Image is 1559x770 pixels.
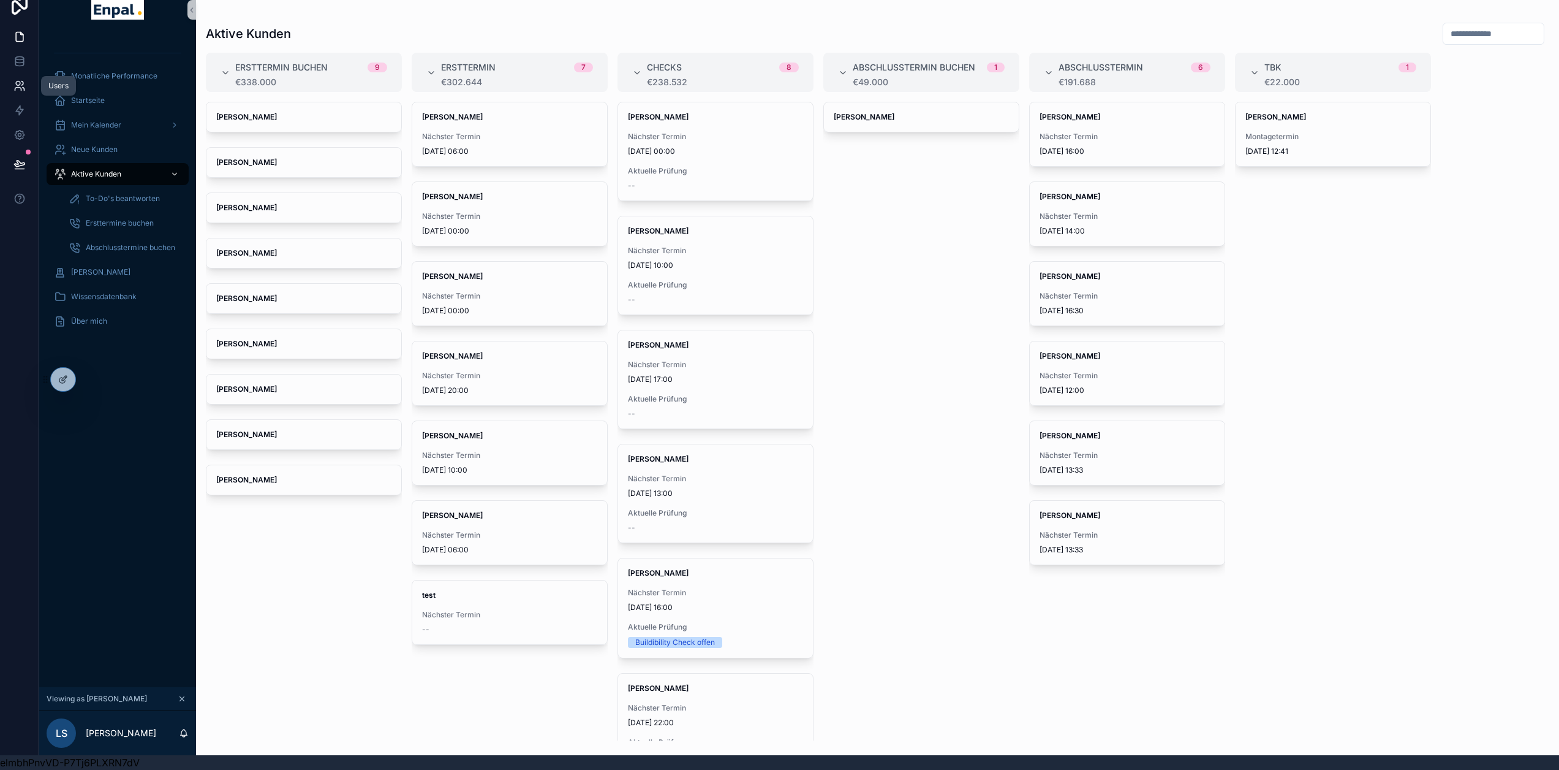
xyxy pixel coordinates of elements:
strong: [PERSON_NAME] [216,158,277,167]
strong: [PERSON_NAME] [628,112,689,121]
span: Nächster Termin [1040,451,1215,460]
a: [PERSON_NAME]Nächster Termin[DATE] 17:00Aktuelle Prüfung-- [617,330,813,429]
a: [PERSON_NAME] [206,238,402,269]
strong: [PERSON_NAME] [628,684,689,693]
a: [PERSON_NAME] [206,465,402,495]
div: 8 [787,63,791,72]
span: [DATE] 06:00 [422,147,597,156]
a: [PERSON_NAME] [206,147,402,178]
div: Buildibility Check offen [635,637,715,648]
a: [PERSON_NAME] [823,102,1019,132]
a: [PERSON_NAME]Nächster Termin[DATE] 00:00 [412,181,608,246]
span: -- [422,625,429,635]
a: [PERSON_NAME]Nächster Termin[DATE] 06:00 [412,500,608,565]
span: Startseite [71,96,105,105]
div: Users [48,81,69,91]
strong: [PERSON_NAME] [422,511,483,520]
strong: [PERSON_NAME] [1040,272,1100,281]
span: [DATE] 13:33 [1040,465,1215,475]
a: Monatliche Performance [47,65,189,87]
span: Nächster Termin [628,246,803,256]
a: [PERSON_NAME]Nächster Termin[DATE] 12:00 [1029,341,1225,406]
span: [DATE] 13:33 [1040,545,1215,555]
a: Aktive Kunden [47,163,189,185]
div: 1 [994,63,997,72]
span: [DATE] 20:00 [422,386,597,395]
div: 6 [1198,63,1203,72]
span: Nächster Termin [628,474,803,484]
a: [PERSON_NAME]Nächster Termin[DATE] 10:00Aktuelle Prüfung-- [617,216,813,315]
span: Ersttermin buchen [235,61,328,74]
span: Nächster Termin [1040,371,1215,381]
span: Nächster Termin [422,451,597,460]
strong: [PERSON_NAME] [834,112,894,121]
strong: [PERSON_NAME] [628,454,689,463]
a: To-Do's beantworten [61,188,189,210]
strong: [PERSON_NAME] [628,340,689,349]
span: Wissensdatenbank [71,292,137,302]
a: [PERSON_NAME] [206,329,402,359]
span: LS [56,726,67,741]
strong: [PERSON_NAME] [422,192,483,201]
strong: [PERSON_NAME] [216,475,277,484]
strong: [PERSON_NAME] [216,112,277,121]
div: 1 [1406,63,1409,72]
span: Nächster Termin [1040,212,1215,221]
span: Neue Kunden [71,145,118,154]
span: Nächster Termin [422,530,597,540]
span: [DATE] 00:00 [628,147,803,156]
span: -- [628,523,635,533]
a: [PERSON_NAME]Nächster Termin[DATE] 16:30 [1029,261,1225,326]
a: Neue Kunden [47,139,189,161]
span: Nächster Termin [1040,132,1215,142]
span: [DATE] 00:00 [422,306,597,316]
span: [DATE] 17:00 [628,375,803,384]
span: [DATE] 10:00 [422,465,597,475]
span: Nächster Termin [1040,291,1215,301]
strong: test [422,590,436,600]
span: Nächster Termin [628,132,803,142]
span: -- [628,295,635,305]
div: €22.000 [1264,77,1416,87]
a: [PERSON_NAME]Nächster Termin[DATE] 16:00 [1029,102,1225,167]
span: Aktuelle Prüfung [628,166,803,176]
strong: [PERSON_NAME] [1245,112,1306,121]
a: [PERSON_NAME] [206,192,402,223]
span: Aktuelle Prüfung [628,738,803,747]
span: Abschlusstermine buchen [86,243,175,253]
strong: [PERSON_NAME] [216,339,277,348]
span: [DATE] 13:00 [628,489,803,498]
strong: [PERSON_NAME] [1040,192,1100,201]
a: [PERSON_NAME]Montagetermin[DATE] 12:41 [1235,102,1431,167]
a: [PERSON_NAME]Nächster Termin[DATE] 13:33 [1029,421,1225,486]
span: Aktuelle Prüfung [628,622,803,632]
span: Nächster Termin [628,703,803,713]
span: [DATE] 14:00 [1040,226,1215,236]
a: Mein Kalender [47,114,189,136]
span: Aktuelle Prüfung [628,508,803,518]
span: Nächster Termin [422,610,597,620]
h1: Aktive Kunden [206,25,291,42]
a: testNächster Termin-- [412,580,608,645]
span: Monatliche Performance [71,71,157,81]
a: [PERSON_NAME] [206,419,402,450]
span: Aktuelle Prüfung [628,280,803,290]
span: Über mich [71,316,107,326]
span: To-Do's beantworten [86,194,160,204]
span: [DATE] 12:41 [1245,147,1421,156]
a: Über mich [47,310,189,332]
strong: [PERSON_NAME] [422,112,483,121]
a: Startseite [47,90,189,112]
span: Nächster Termin [422,212,597,221]
span: Nächster Termin [422,291,597,301]
span: [DATE] 22:00 [628,718,803,728]
div: €338.000 [235,77,387,87]
a: [PERSON_NAME]Nächster Termin[DATE] 10:00 [412,421,608,486]
p: [PERSON_NAME] [86,727,156,739]
span: -- [628,181,635,191]
span: [DATE] 06:00 [422,545,597,555]
span: Nächster Termin [628,588,803,598]
a: [PERSON_NAME] [206,374,402,405]
span: Abschlusstermin buchen [853,61,975,74]
a: Wissensdatenbank [47,286,189,308]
